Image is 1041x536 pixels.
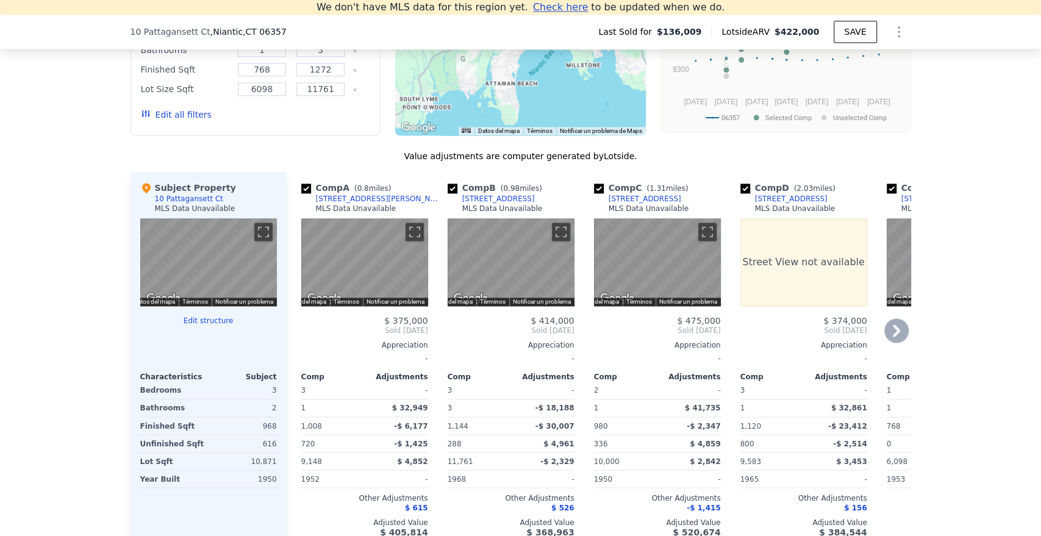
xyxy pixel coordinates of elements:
div: 968 [211,417,277,434]
a: Abre esta zona en Google Maps (se abre en una nueva ventana) [597,290,637,306]
span: 980 [594,421,608,430]
span: $ 3,453 [836,457,867,465]
span: , Niantic [210,26,287,38]
span: 800 [740,439,754,448]
span: 1,144 [448,421,468,430]
div: 1 [887,399,948,416]
div: 1950 [594,470,655,487]
text: D [739,45,743,52]
div: 1968 [448,470,509,487]
text: [DATE] [714,97,737,105]
button: Show Options [887,20,911,44]
div: - [806,470,867,487]
a: Términos (se abre en una nueva pestaña) [527,127,553,134]
span: ( miles) [349,184,396,193]
span: $ 475,000 [677,316,720,326]
button: Datos del mapa [578,298,619,306]
div: Comp [448,372,511,382]
a: Notificar un problema [513,298,571,305]
text: $300 [672,65,689,74]
text: [DATE] [774,97,798,105]
span: $ 41,735 [685,404,721,412]
div: 15 Oakwood Rd [465,62,478,83]
div: Unfinished Sqft [140,435,206,452]
div: Other Adjustments [887,493,1014,502]
div: 10 Pattagansett Ct [155,194,223,204]
span: 288 [448,439,462,448]
div: Subject Property [140,182,236,194]
a: Abre esta zona en Google Maps (se abre en una nueva ventana) [304,290,345,306]
div: 99 S Edgewood Rd [456,53,470,74]
text: G [723,62,729,69]
span: -$ 2,347 [687,421,720,430]
text: [DATE] [684,97,707,105]
span: -$ 1,425 [394,439,427,448]
div: - [887,350,1014,367]
div: Adjustments [657,372,721,382]
span: 3 [301,386,306,395]
button: Datos del mapa [285,298,326,306]
span: 2 [594,386,599,395]
div: MLS Data Unavailable [901,204,982,213]
div: MLS Data Unavailable [155,204,235,213]
div: Street View [887,218,1014,306]
div: - [740,350,867,367]
div: - [513,382,574,399]
button: Datos del mapa [431,298,473,306]
img: Google [597,290,637,306]
div: Street View [301,218,428,306]
div: 1965 [740,470,801,487]
span: ( miles) [496,184,547,193]
div: [STREET_ADDRESS][PERSON_NAME] [316,194,443,204]
span: Sold [DATE] [301,326,428,335]
span: 768 [887,421,901,430]
div: Mapa [140,218,277,306]
a: [STREET_ADDRESS] [594,194,681,204]
div: Year Built [140,470,206,487]
span: ( miles) [642,184,693,193]
a: Abre esta zona en Google Maps (se abre en una nueva ventana) [143,290,184,306]
div: Comp B [448,182,547,194]
div: Street View [448,218,574,306]
span: 1.31 [649,184,666,193]
div: - [806,382,867,399]
button: Datos del mapa [870,298,912,306]
div: [STREET_ADDRESS] [755,194,828,204]
span: $ 374,000 [823,316,867,326]
span: 6,098 [887,457,907,465]
span: Sold [DATE] [594,326,721,335]
div: 616 [211,435,277,452]
span: $ 615 [405,503,428,512]
text: [DATE] [867,97,890,105]
div: Mapa [301,218,428,306]
span: -$ 2,329 [540,457,574,465]
span: 0.8 [357,184,369,193]
span: 1 [887,386,892,395]
a: [STREET_ADDRESS][PERSON_NAME] [301,194,443,204]
a: Notificar un problema [367,298,424,305]
div: - [660,382,721,399]
text: F [724,55,728,63]
span: 10 Pattagansett Ct [131,26,210,38]
img: Google [890,290,930,306]
span: $ 526 [551,503,574,512]
div: Bathrooms [141,41,231,59]
span: Last Sold for [598,26,657,38]
button: Edit all filters [141,109,212,121]
span: 10,000 [594,457,620,465]
div: Characteristics [140,372,209,382]
div: Adjusted Value [448,517,574,527]
div: Adjusted Value [594,517,721,527]
span: $136,009 [657,26,702,38]
button: Edit structure [140,316,277,326]
div: Other Adjustments [448,493,574,502]
button: Datos del mapa [478,127,520,135]
button: Datos del mapa [134,298,175,306]
div: - [594,350,721,367]
div: Mapa [887,218,1014,306]
div: MLS Data Unavailable [755,204,835,213]
div: Adjustments [804,372,867,382]
div: 2 [211,399,277,416]
text: [DATE] [835,97,859,105]
a: Notificar un problema [659,298,717,305]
